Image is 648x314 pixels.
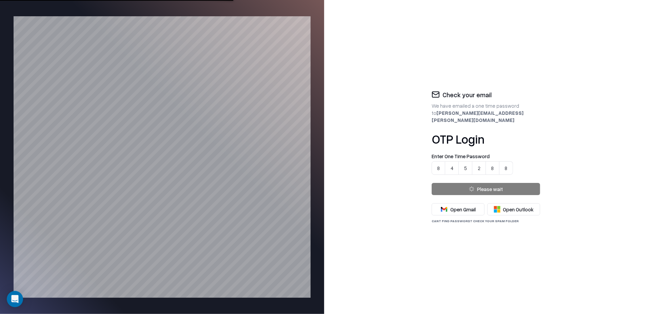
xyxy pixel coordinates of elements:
[432,110,524,123] b: [PERSON_NAME][EMAIL_ADDRESS][PERSON_NAME][DOMAIN_NAME]
[432,102,540,124] div: We have emailed a one time password to
[7,291,23,307] div: Open Intercom Messenger
[432,218,540,224] div: Cant find password? check your spam folder
[432,132,540,146] h1: OTP Login
[487,203,540,215] button: Open Outlook
[443,90,492,100] h2: Check your email
[432,203,485,215] button: Open Gmail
